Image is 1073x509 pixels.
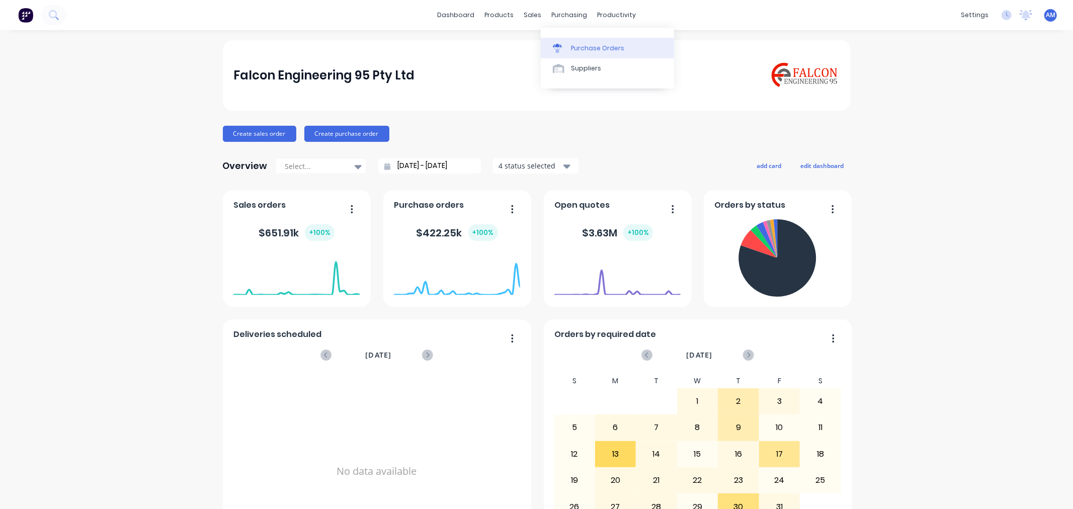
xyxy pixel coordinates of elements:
[1046,11,1055,20] span: AM
[546,8,592,23] div: purchasing
[582,224,653,241] div: $ 3.63M
[554,374,595,388] div: S
[305,224,335,241] div: + 100 %
[554,442,595,467] div: 12
[18,8,33,23] img: Factory
[686,350,712,361] span: [DATE]
[554,199,610,211] span: Open quotes
[636,374,677,388] div: T
[417,224,498,241] div: $ 422.25k
[636,442,677,467] div: 14
[760,468,800,493] div: 24
[678,415,718,440] div: 8
[623,224,653,241] div: + 100 %
[718,374,759,388] div: T
[718,468,759,493] div: 23
[714,199,785,211] span: Orders by status
[751,159,788,172] button: add card
[493,158,579,174] button: 4 status selected
[365,350,391,361] span: [DATE]
[759,374,800,388] div: F
[596,468,636,493] div: 20
[636,415,677,440] div: 7
[519,8,546,23] div: sales
[233,199,286,211] span: Sales orders
[718,415,759,440] div: 9
[595,374,636,388] div: M
[800,468,841,493] div: 25
[760,389,800,414] div: 3
[677,374,718,388] div: W
[541,58,674,78] a: Suppliers
[800,442,841,467] div: 18
[554,415,595,440] div: 5
[259,224,335,241] div: $ 651.91k
[800,389,841,414] div: 4
[223,126,296,142] button: Create sales order
[223,156,268,176] div: Overview
[571,44,624,53] div: Purchase Orders
[760,442,800,467] div: 17
[304,126,389,142] button: Create purchase order
[800,415,841,440] div: 11
[592,8,641,23] div: productivity
[956,8,994,23] div: settings
[718,442,759,467] div: 16
[596,442,636,467] div: 13
[479,8,519,23] div: products
[678,468,718,493] div: 22
[233,65,415,86] div: Falcon Engineering 95 Pty Ltd
[571,64,601,73] div: Suppliers
[760,415,800,440] div: 10
[794,159,851,172] button: edit dashboard
[800,374,841,388] div: S
[541,38,674,58] a: Purchase Orders
[554,468,595,493] div: 19
[432,8,479,23] a: dashboard
[769,61,840,90] img: Falcon Engineering 95 Pty Ltd
[678,442,718,467] div: 15
[596,415,636,440] div: 6
[499,160,562,171] div: 4 status selected
[468,224,498,241] div: + 100 %
[636,468,677,493] div: 21
[678,389,718,414] div: 1
[718,389,759,414] div: 2
[394,199,464,211] span: Purchase orders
